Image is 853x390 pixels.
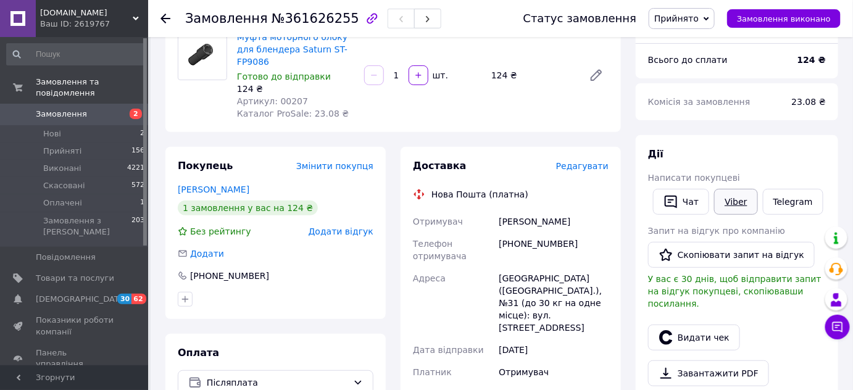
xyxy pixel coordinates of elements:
[496,339,611,361] div: [DATE]
[140,197,144,209] span: 1
[413,160,467,172] span: Доставка
[178,201,318,215] div: 1 замовлення у вас на 124 ₴
[130,109,142,119] span: 2
[36,347,114,370] span: Панель управління
[648,226,785,236] span: Запит на відгук про компанію
[309,226,373,236] span: Додати відгук
[486,67,579,84] div: 124 ₴
[237,83,354,95] div: 124 ₴
[648,148,664,160] span: Дії
[763,189,823,215] a: Telegram
[584,63,609,88] a: Редагувати
[127,163,144,174] span: 4221
[653,189,709,215] button: Чат
[727,9,841,28] button: Замовлення виконано
[43,163,81,174] span: Виконані
[189,270,270,282] div: [PHONE_NUMBER]
[413,217,463,226] span: Отримувач
[648,97,751,107] span: Комісія за замовлення
[160,12,170,25] div: Повернутися назад
[496,267,611,339] div: [GEOGRAPHIC_DATA] ([GEOGRAPHIC_DATA].), №31 (до 30 кг на одне місце): вул. [STREET_ADDRESS]
[237,32,347,67] a: Муфта моторного блоку для блендера Saturn ST-FP9086
[714,189,757,215] a: Viber
[496,233,611,267] div: [PHONE_NUMBER]
[237,72,331,81] span: Готово до відправки
[556,161,609,171] span: Редагувати
[43,197,82,209] span: Оплачені
[178,39,227,71] img: Муфта моторного блоку для блендера Saturn ST-FP9086
[413,273,446,283] span: Адреса
[648,360,769,386] a: Завантажити PDF
[43,146,81,157] span: Прийняті
[36,294,127,305] span: [DEMOGRAPHIC_DATA]
[190,249,224,259] span: Додати
[131,294,146,304] span: 62
[413,367,452,377] span: Платник
[6,43,146,65] input: Пошук
[413,345,484,355] span: Дата відправки
[131,146,144,157] span: 156
[43,180,85,191] span: Скасовані
[207,376,348,389] span: Післяплата
[43,215,131,238] span: Замовлення з [PERSON_NAME]
[36,252,96,263] span: Повідомлення
[36,315,114,337] span: Показники роботи компанії
[237,109,349,118] span: Каталог ProSale: 23.08 ₴
[430,69,449,81] div: шт.
[523,12,637,25] div: Статус замовлення
[792,97,826,107] span: 23.08 ₴
[117,294,131,304] span: 30
[36,109,87,120] span: Замовлення
[496,210,611,233] div: [PERSON_NAME]
[797,55,826,65] b: 124 ₴
[43,128,61,139] span: Нові
[178,185,249,194] a: [PERSON_NAME]
[178,160,233,172] span: Покупець
[648,173,740,183] span: Написати покупцеві
[131,180,144,191] span: 572
[36,77,148,99] span: Замовлення та повідомлення
[40,7,133,19] span: basser.com.ua
[825,315,850,339] button: Чат з покупцем
[413,239,467,261] span: Телефон отримувача
[190,226,251,236] span: Без рейтингу
[272,11,359,26] span: №361626255
[131,215,144,238] span: 203
[178,347,219,359] span: Оплата
[648,242,815,268] button: Скопіювати запит на відгук
[40,19,148,30] div: Ваш ID: 2619767
[648,55,728,65] span: Всього до сплати
[428,188,531,201] div: Нова Пошта (платна)
[496,361,611,383] div: Отримувач
[296,161,373,171] span: Змінити покупця
[648,274,822,309] span: У вас є 30 днів, щоб відправити запит на відгук покупцеві, скопіювавши посилання.
[237,96,308,106] span: Артикул: 00207
[737,14,831,23] span: Замовлення виконано
[648,325,740,351] button: Видати чек
[654,14,699,23] span: Прийнято
[36,273,114,284] span: Товари та послуги
[185,11,268,26] span: Замовлення
[140,128,144,139] span: 2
